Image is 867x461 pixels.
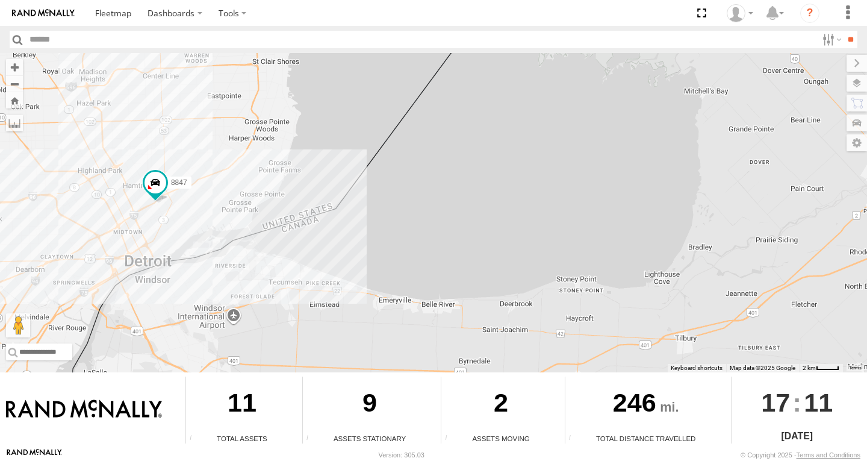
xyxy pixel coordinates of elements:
button: Zoom in [6,59,23,75]
a: Terms and Conditions [797,451,860,459]
a: Visit our Website [7,449,62,461]
label: Search Filter Options [818,31,844,48]
div: © Copyright 2025 - [741,451,860,459]
div: Total number of assets current in transit. [441,434,459,444]
span: 2 km [803,365,816,371]
div: Total Distance Travelled [565,433,727,444]
div: 2 [441,377,560,433]
button: Keyboard shortcuts [671,364,722,372]
label: Map Settings [847,134,867,151]
label: Measure [6,114,23,131]
div: Total Assets [186,433,298,444]
button: Drag Pegman onto the map to open Street View [6,313,30,337]
button: Zoom out [6,75,23,92]
div: 9 [303,377,437,433]
span: 8847 [171,178,187,187]
div: Version: 305.03 [379,451,424,459]
div: Valeo Dash [722,4,757,22]
i: ? [800,4,819,23]
div: : [732,377,863,428]
div: Assets Moving [441,433,560,444]
button: Map Scale: 2 km per 35 pixels [799,364,843,372]
div: 246 [565,377,727,433]
div: Total number of assets current stationary. [303,434,321,444]
span: Map data ©2025 Google [730,365,795,371]
img: rand-logo.svg [12,9,75,17]
span: 17 [761,377,790,428]
a: Terms [849,365,862,370]
button: Zoom Home [6,92,23,108]
span: 11 [804,377,833,428]
div: Total distance travelled by all assets within specified date range and applied filters [565,434,583,444]
img: Rand McNally [6,400,162,420]
div: Assets Stationary [303,433,437,444]
div: [DATE] [732,429,863,444]
div: Total number of Enabled Assets [186,434,204,444]
div: 11 [186,377,298,433]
